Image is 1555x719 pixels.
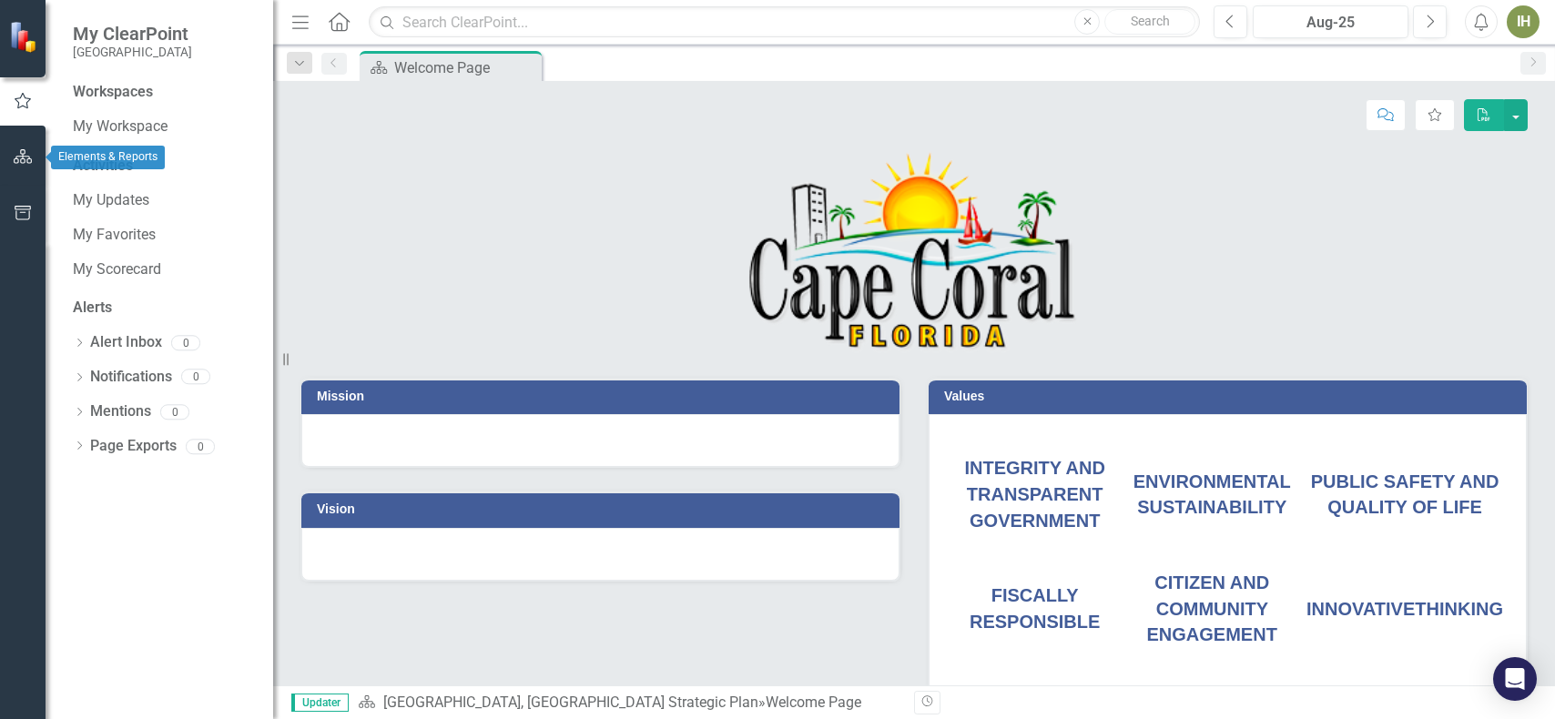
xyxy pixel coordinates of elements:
[383,694,758,711] a: [GEOGRAPHIC_DATA], [GEOGRAPHIC_DATA] Strategic Plan
[291,694,349,712] span: Updater
[1104,9,1195,35] button: Search
[73,259,255,280] a: My Scorecard
[73,190,255,211] a: My Updates
[766,694,861,711] div: Welcome Page
[1131,14,1170,28] span: Search
[1133,471,1291,518] span: ENVIRONMENTAL SUSTAINABILITY
[9,21,41,53] img: ClearPoint Strategy
[90,436,177,457] a: Page Exports
[90,367,172,388] a: Notifications
[90,332,162,353] a: Alert Inbox
[1147,624,1277,644] span: ENGAGEMENT
[1306,599,1503,619] span: INNOVATIVE
[51,146,165,169] div: Elements & Reports
[1154,572,1269,619] span: CITIZEN AND COMMUNITY
[73,45,192,59] small: [GEOGRAPHIC_DATA]
[369,6,1200,38] input: Search ClearPoint...
[1415,599,1503,619] span: THINKING
[944,390,1518,403] h3: Values
[1507,5,1540,38] button: IH
[1311,471,1499,518] span: PUBLIC SAFETY AND QUALITY OF LIFE
[73,23,192,45] span: My ClearPoint
[317,502,890,516] h3: Vision
[181,370,210,385] div: 0
[1493,657,1537,701] div: Open Intercom Messenger
[964,458,1104,530] span: INTEGRITY AND TRANSPARENT GOVERNMENT
[394,56,537,79] div: Welcome Page
[748,150,1081,354] img: Cape Coral, FL -- Logo
[73,82,153,103] div: Workspaces
[73,225,255,246] a: My Favorites
[1253,5,1408,38] button: Aug-25
[358,693,900,714] div: »
[970,585,1100,632] span: FISCALLY RESPONSIBLE
[90,401,151,422] a: Mentions
[73,116,255,137] a: My Workspace
[186,439,215,454] div: 0
[317,390,890,403] h3: Mission
[160,404,189,420] div: 0
[1259,12,1402,34] div: Aug-25
[73,298,255,319] div: Alerts
[171,335,200,350] div: 0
